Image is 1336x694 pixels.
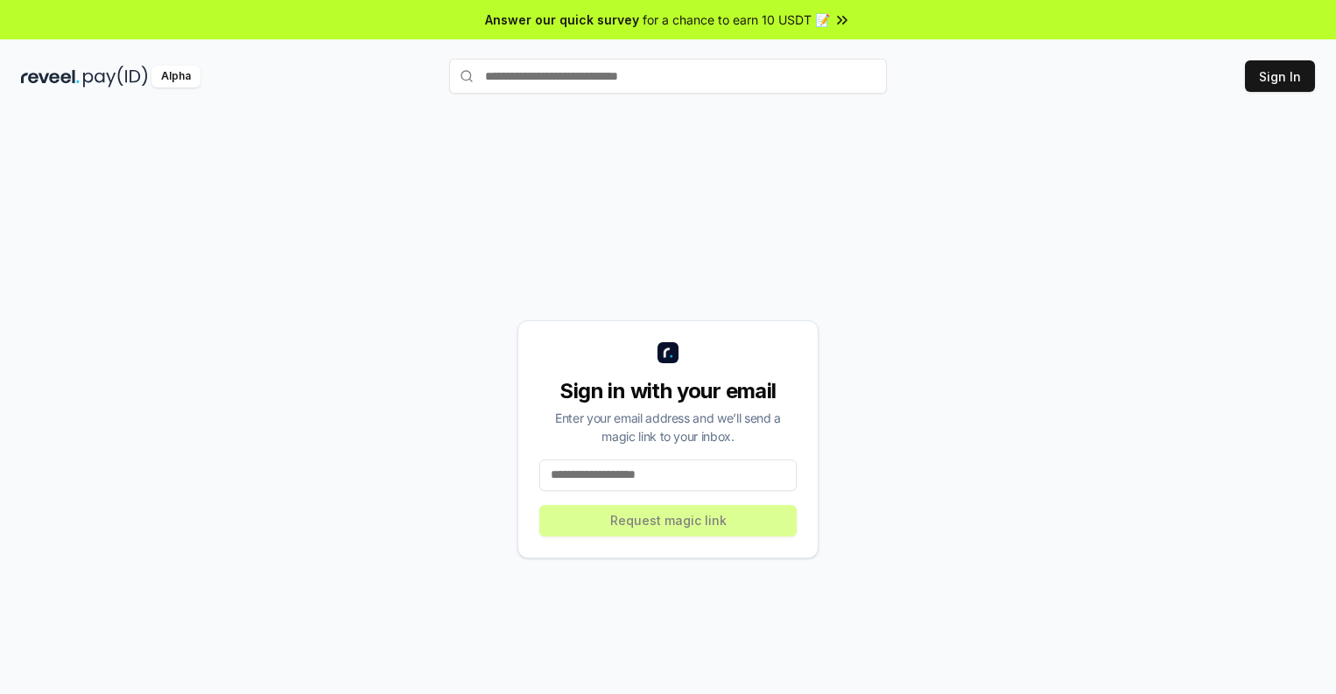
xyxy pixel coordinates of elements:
[151,66,200,88] div: Alpha
[485,11,639,29] span: Answer our quick survey
[83,66,148,88] img: pay_id
[21,66,80,88] img: reveel_dark
[539,377,797,405] div: Sign in with your email
[1245,60,1315,92] button: Sign In
[643,11,830,29] span: for a chance to earn 10 USDT 📝
[657,342,679,363] img: logo_small
[539,409,797,445] div: Enter your email address and we’ll send a magic link to your inbox.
